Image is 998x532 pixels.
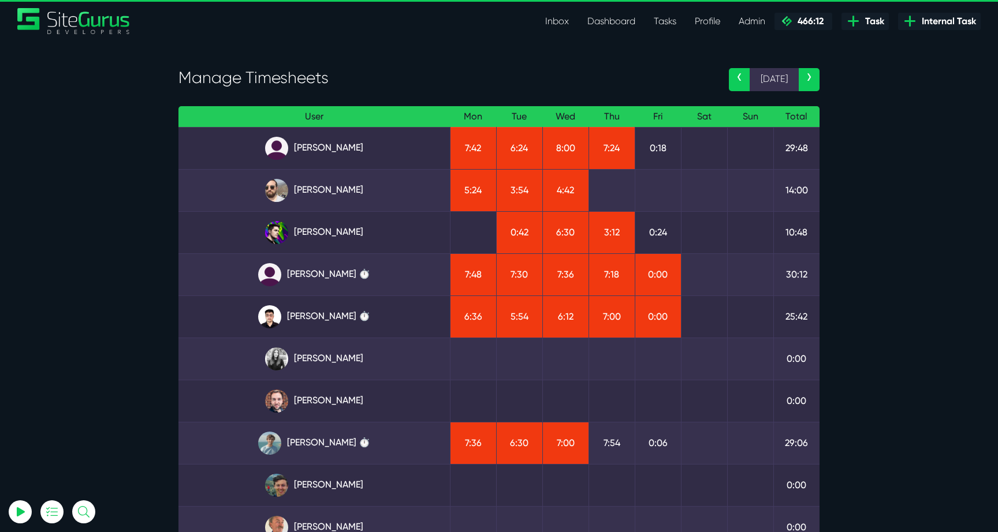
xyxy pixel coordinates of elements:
[265,474,288,497] img: esb8jb8dmrsykbqurfoz.jpg
[188,137,441,160] a: [PERSON_NAME]
[542,106,589,128] th: Wed
[773,295,820,338] td: 25:42
[542,253,589,295] td: 7:36
[750,68,799,91] span: [DATE]
[450,295,496,338] td: 6:36
[774,13,832,30] a: 466:12
[773,464,820,506] td: 0:00
[773,169,820,211] td: 14:00
[188,221,441,244] a: [PERSON_NAME]
[496,253,542,295] td: 7:30
[178,68,712,88] h3: Manage Timesheets
[450,169,496,211] td: 5:24
[841,13,889,30] a: Task
[188,347,441,370] a: [PERSON_NAME]
[17,8,131,34] a: SiteGurus
[917,14,976,28] span: Internal Task
[542,211,589,253] td: 6:30
[729,10,774,33] a: Admin
[496,295,542,338] td: 5:54
[635,127,681,169] td: 0:18
[496,211,542,253] td: 0:42
[589,106,635,128] th: Thu
[188,263,441,286] a: [PERSON_NAME] ⏱️
[686,10,729,33] a: Profile
[861,14,884,28] span: Task
[265,221,288,244] img: rxuxidhawjjb44sgel4e.png
[681,106,727,128] th: Sat
[578,10,645,33] a: Dashboard
[898,13,981,30] a: Internal Task
[773,106,820,128] th: Total
[773,127,820,169] td: 29:48
[265,137,288,160] img: default_qrqg0b.png
[589,211,635,253] td: 3:12
[589,127,635,169] td: 7:24
[589,422,635,464] td: 7:54
[635,295,681,338] td: 0:00
[542,169,589,211] td: 4:42
[450,106,496,128] th: Mon
[450,127,496,169] td: 7:42
[188,432,441,455] a: [PERSON_NAME] ⏱️
[258,263,281,286] img: default_qrqg0b.png
[188,389,441,413] a: [PERSON_NAME]
[773,253,820,295] td: 30:12
[188,305,441,328] a: [PERSON_NAME] ⏱️
[536,10,578,33] a: Inbox
[496,127,542,169] td: 6:24
[729,68,750,91] a: ‹
[635,422,681,464] td: 0:06
[589,253,635,295] td: 7:18
[635,211,681,253] td: 0:24
[799,68,820,91] a: ›
[589,295,635,338] td: 7:00
[635,106,681,128] th: Fri
[496,422,542,464] td: 6:30
[450,422,496,464] td: 7:36
[17,8,131,34] img: Sitegurus Logo
[258,432,281,455] img: tkl4csrki1nqjgf0pb1z.png
[265,389,288,413] img: tfogtqcjwjterk6idyiu.jpg
[793,16,824,27] span: 466:12
[265,347,288,370] img: rgqpcqpgtbr9fmz9rxmm.jpg
[542,422,589,464] td: 7:00
[178,106,450,128] th: User
[265,179,288,202] img: ublsy46zpoyz6muduycb.jpg
[496,169,542,211] td: 3:54
[258,305,281,328] img: xv1kmavyemxtguplm5ir.png
[542,295,589,338] td: 6:12
[188,179,441,202] a: [PERSON_NAME]
[188,474,441,497] a: [PERSON_NAME]
[773,338,820,380] td: 0:00
[645,10,686,33] a: Tasks
[773,211,820,253] td: 10:48
[542,127,589,169] td: 8:00
[727,106,773,128] th: Sun
[635,253,681,295] td: 0:00
[773,380,820,422] td: 0:00
[496,106,542,128] th: Tue
[450,253,496,295] td: 7:48
[773,422,820,464] td: 29:06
